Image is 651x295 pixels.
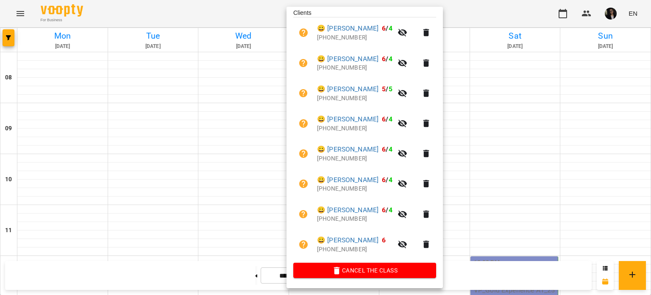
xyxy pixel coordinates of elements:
[293,204,314,225] button: Unpaid. Bill the attendance?
[382,115,392,123] b: /
[382,55,392,63] b: /
[293,174,314,194] button: Unpaid. Bill the attendance?
[317,34,392,42] p: [PHONE_NUMBER]
[382,206,392,214] b: /
[300,265,429,275] span: Cancel the class
[317,23,378,34] a: 😀 [PERSON_NAME]
[382,115,386,123] span: 6
[389,55,392,63] span: 4
[382,236,386,244] span: 6
[317,114,378,124] a: 😀 [PERSON_NAME]
[317,185,392,193] p: [PHONE_NUMBER]
[389,206,392,214] span: 4
[317,155,392,163] p: [PHONE_NUMBER]
[382,145,392,153] b: /
[317,94,392,103] p: [PHONE_NUMBER]
[317,205,378,215] a: 😀 [PERSON_NAME]
[317,64,392,72] p: [PHONE_NUMBER]
[382,24,386,32] span: 6
[293,53,314,73] button: Unpaid. Bill the attendance?
[293,143,314,164] button: Unpaid. Bill the attendance?
[382,176,392,184] b: /
[293,113,314,134] button: Unpaid. Bill the attendance?
[389,24,392,32] span: 4
[293,263,436,278] button: Cancel the class
[382,206,386,214] span: 6
[389,145,392,153] span: 4
[382,55,386,63] span: 6
[389,176,392,184] span: 4
[317,245,392,254] p: [PHONE_NUMBER]
[293,8,436,263] ul: Clients
[317,124,392,133] p: [PHONE_NUMBER]
[382,176,386,184] span: 6
[382,85,392,93] b: /
[293,234,314,255] button: Unpaid. Bill the attendance?
[293,22,314,43] button: Unpaid. Bill the attendance?
[293,83,314,104] button: Unpaid. Bill the attendance?
[382,145,386,153] span: 6
[317,144,378,155] a: 😀 [PERSON_NAME]
[317,215,392,223] p: [PHONE_NUMBER]
[389,85,392,93] span: 5
[317,175,378,185] a: 😀 [PERSON_NAME]
[317,54,378,64] a: 😀 [PERSON_NAME]
[382,85,386,93] span: 5
[389,115,392,123] span: 4
[382,24,392,32] b: /
[317,84,378,94] a: 😀 [PERSON_NAME]
[317,235,378,245] a: 😀 [PERSON_NAME]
